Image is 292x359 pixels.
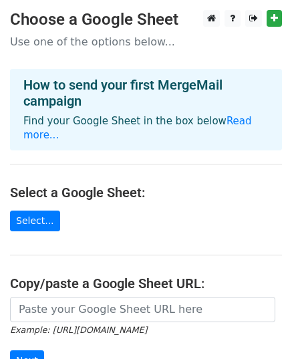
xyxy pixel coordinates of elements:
input: Paste your Google Sheet URL here [10,297,275,322]
p: Find your Google Sheet in the box below [23,114,269,142]
h4: How to send your first MergeMail campaign [23,77,269,109]
h4: Select a Google Sheet: [10,185,282,201]
iframe: Chat Widget [225,295,292,359]
a: Select... [10,211,60,231]
p: Use one of the options below... [10,35,282,49]
h3: Choose a Google Sheet [10,10,282,29]
small: Example: [URL][DOMAIN_NAME] [10,325,147,335]
h4: Copy/paste a Google Sheet URL: [10,275,282,291]
a: Read more... [23,115,252,141]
